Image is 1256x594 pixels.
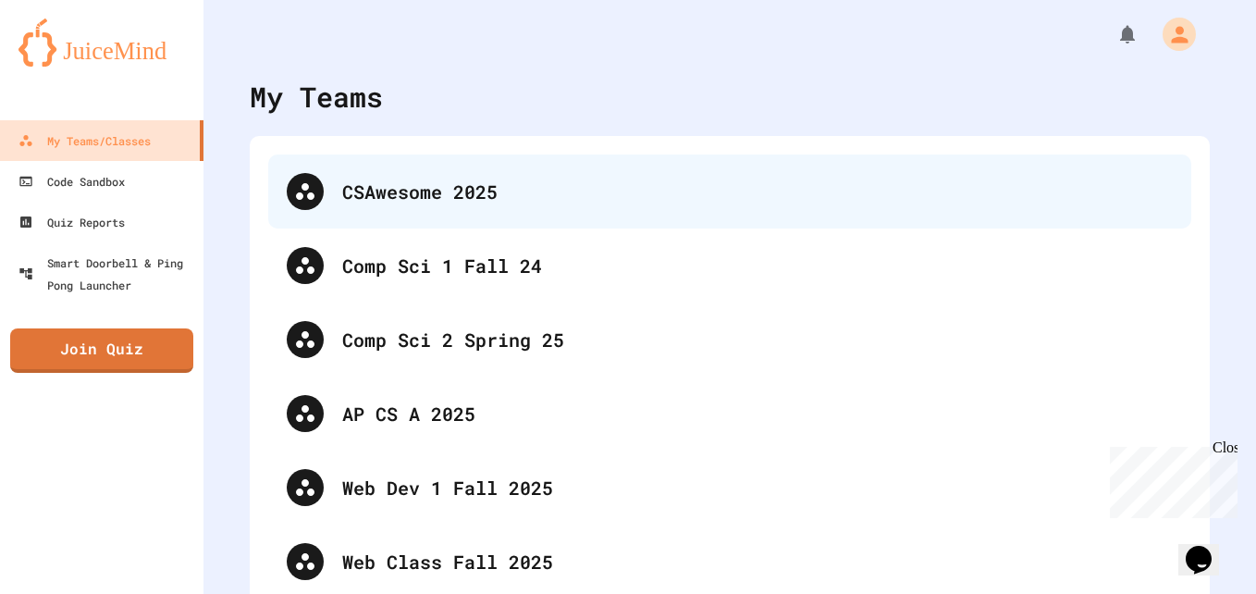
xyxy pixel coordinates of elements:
[18,170,125,192] div: Code Sandbox
[342,400,1173,427] div: AP CS A 2025
[1082,19,1143,50] div: My Notifications
[18,19,185,67] img: logo-orange.svg
[342,474,1173,501] div: Web Dev 1 Fall 2025
[10,328,193,373] a: Join Quiz
[342,326,1173,353] div: Comp Sci 2 Spring 25
[342,548,1173,575] div: Web Class Fall 2025
[268,377,1191,451] div: AP CS A 2025
[268,303,1191,377] div: Comp Sci 2 Spring 25
[250,76,383,118] div: My Teams
[1143,13,1201,56] div: My Account
[1102,439,1238,518] iframe: chat widget
[342,252,1173,279] div: Comp Sci 1 Fall 24
[268,451,1191,525] div: Web Dev 1 Fall 2025
[7,7,128,118] div: Chat with us now!Close
[268,155,1191,229] div: CSAwesome 2025
[18,130,151,152] div: My Teams/Classes
[18,252,196,296] div: Smart Doorbell & Ping Pong Launcher
[342,178,1173,205] div: CSAwesome 2025
[18,211,125,233] div: Quiz Reports
[1178,520,1238,575] iframe: chat widget
[268,229,1191,303] div: Comp Sci 1 Fall 24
